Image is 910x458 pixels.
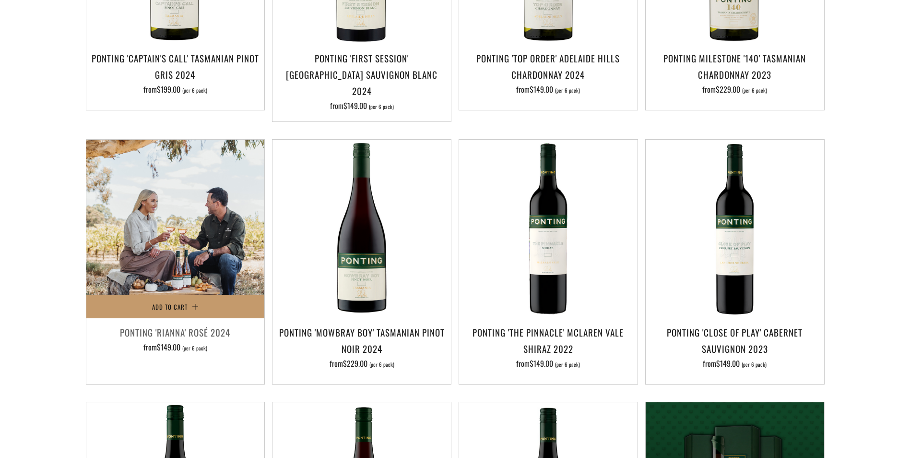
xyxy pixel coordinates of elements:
[650,324,819,357] h3: Ponting 'Close of Play' Cabernet Sauvignon 2023
[742,362,767,367] span: (per 6 pack)
[530,358,553,369] span: $149.00
[143,341,207,353] span: from
[646,324,824,372] a: Ponting 'Close of Play' Cabernet Sauvignon 2023 from$149.00 (per 6 pack)
[272,50,451,110] a: Ponting 'First Session' [GEOGRAPHIC_DATA] Sauvignon Blanc 2024 from$149.00 (per 6 pack)
[330,358,394,369] span: from
[182,88,207,93] span: (per 6 pack)
[459,324,638,372] a: Ponting 'The Pinnacle' McLaren Vale Shiraz 2022 from$149.00 (per 6 pack)
[86,50,265,98] a: Ponting 'Captain's Call' Tasmanian Pinot Gris 2024 from$199.00 (per 6 pack)
[555,88,580,93] span: (per 6 pack)
[702,84,767,95] span: from
[91,50,260,83] h3: Ponting 'Captain's Call' Tasmanian Pinot Gris 2024
[343,358,367,369] span: $229.00
[530,84,553,95] span: $149.00
[143,84,207,95] span: from
[330,100,394,111] span: from
[91,324,260,340] h3: Ponting 'Rianna' Rosé 2024
[703,358,767,369] span: from
[650,50,819,83] h3: Ponting Milestone '140' Tasmanian Chardonnay 2023
[716,358,740,369] span: $149.00
[343,100,367,111] span: $149.00
[272,324,451,372] a: Ponting 'Mowbray Boy' Tasmanian Pinot Noir 2024 from$229.00 (per 6 pack)
[646,50,824,98] a: Ponting Milestone '140' Tasmanian Chardonnay 2023 from$229.00 (per 6 pack)
[459,50,638,98] a: Ponting 'Top Order' Adelaide Hills Chardonnay 2024 from$149.00 (per 6 pack)
[277,324,446,357] h3: Ponting 'Mowbray Boy' Tasmanian Pinot Noir 2024
[369,104,394,109] span: (per 6 pack)
[157,341,180,353] span: $149.00
[464,50,633,83] h3: Ponting 'Top Order' Adelaide Hills Chardonnay 2024
[464,324,633,357] h3: Ponting 'The Pinnacle' McLaren Vale Shiraz 2022
[555,362,580,367] span: (per 6 pack)
[86,295,265,318] button: Add to Cart
[716,84,740,95] span: $229.00
[157,84,180,95] span: $199.00
[742,88,767,93] span: (per 6 pack)
[277,50,446,99] h3: Ponting 'First Session' [GEOGRAPHIC_DATA] Sauvignon Blanc 2024
[152,302,188,312] span: Add to Cart
[182,346,207,351] span: (per 6 pack)
[516,84,580,95] span: from
[369,362,394,367] span: (per 6 pack)
[86,324,265,372] a: Ponting 'Rianna' Rosé 2024 from$149.00 (per 6 pack)
[516,358,580,369] span: from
